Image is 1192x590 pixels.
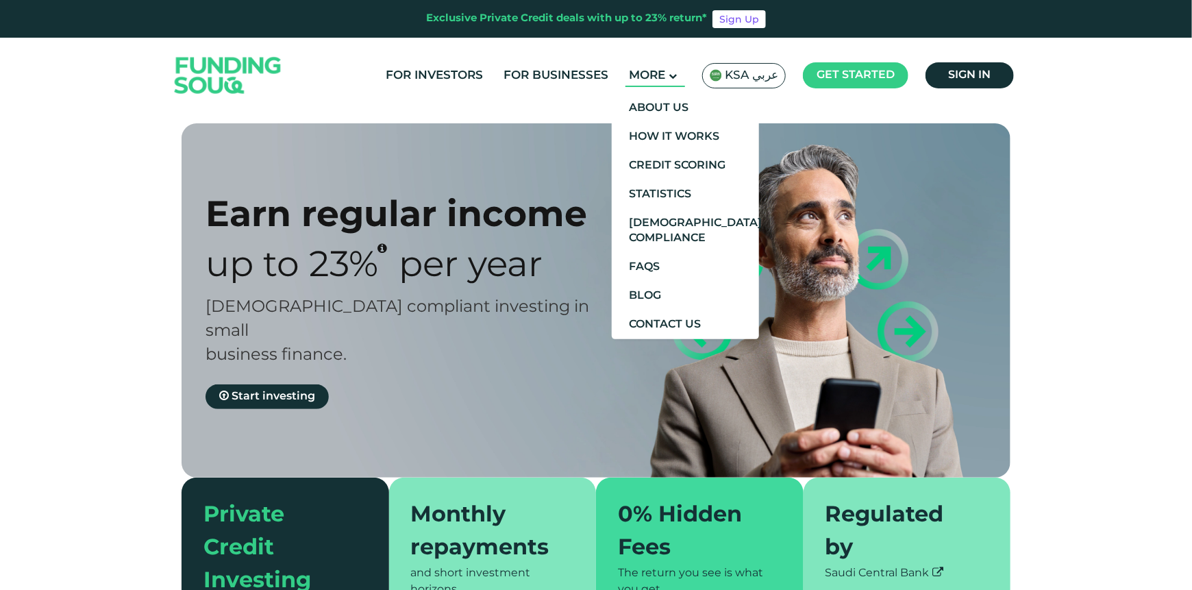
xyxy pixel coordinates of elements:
[817,70,895,80] span: Get started
[206,384,329,409] a: Start investing
[411,500,558,565] div: Monthly repayments
[377,243,387,254] i: 23% IRR (expected) ~ 15% Net yield (expected)
[612,282,759,310] a: Blog
[382,64,486,87] a: For Investors
[399,249,543,284] span: Per Year
[612,253,759,282] a: FAQs
[612,151,759,180] a: Credit Scoring
[725,68,778,84] span: KSA عربي
[825,565,989,582] div: Saudi Central Bank
[612,310,759,339] a: Contact Us
[926,62,1014,88] a: Sign in
[612,209,759,253] a: [DEMOGRAPHIC_DATA] Compliance
[500,64,612,87] a: For Businesses
[426,11,707,27] div: Exclusive Private Credit deals with up to 23% return*
[612,180,759,209] a: Statistics
[618,500,765,565] div: 0% Hidden Fees
[949,70,991,80] span: Sign in
[161,41,295,110] img: Logo
[612,94,759,123] a: About Us
[232,391,315,402] span: Start investing
[206,192,620,235] div: Earn regular income
[629,70,665,82] span: More
[710,69,722,82] img: SA Flag
[825,500,973,565] div: Regulated by
[206,249,378,284] span: Up to 23%
[612,123,759,151] a: How It Works
[206,299,589,363] span: [DEMOGRAPHIC_DATA] compliant investing in small business finance.
[712,10,766,28] a: Sign Up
